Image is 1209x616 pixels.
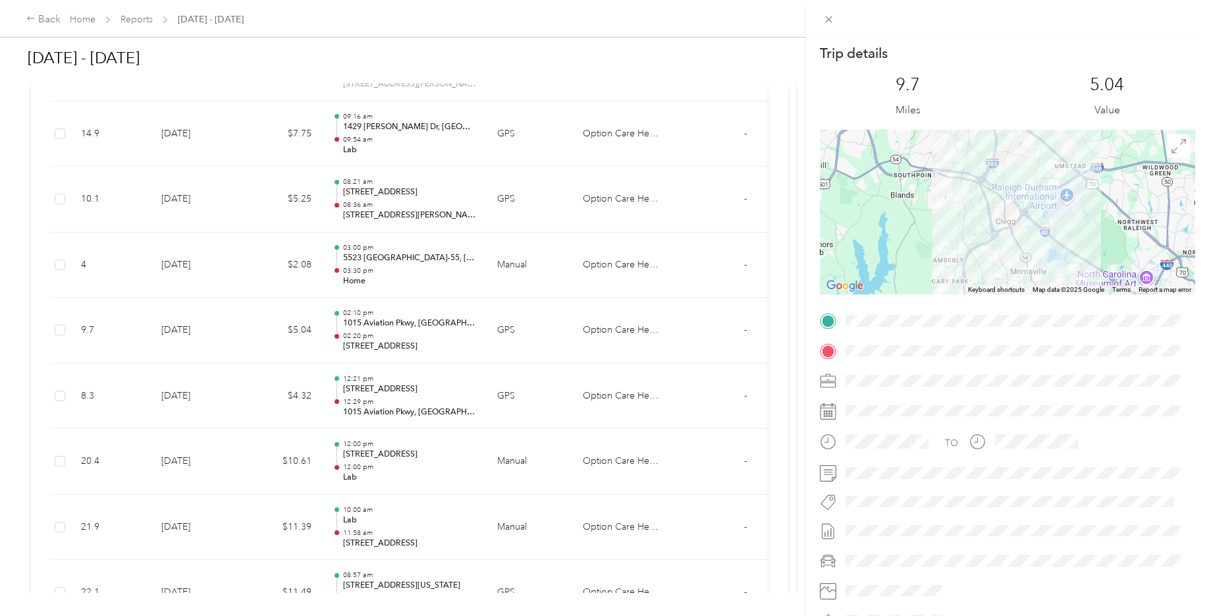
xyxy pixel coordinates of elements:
p: 9.7 [896,74,920,96]
iframe: Everlance-gr Chat Button Frame [1135,542,1209,616]
p: 5.04 [1090,74,1124,96]
a: Terms (opens in new tab) [1112,286,1131,293]
img: Google [823,277,867,294]
p: Value [1094,102,1120,119]
a: Report a map error [1139,286,1191,293]
button: Keyboard shortcuts [968,285,1025,294]
p: Trip details [820,44,888,63]
span: Map data ©2025 Google [1033,286,1104,293]
div: TO [945,436,958,450]
a: Open this area in Google Maps (opens a new window) [823,277,867,294]
p: Miles [896,102,921,119]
